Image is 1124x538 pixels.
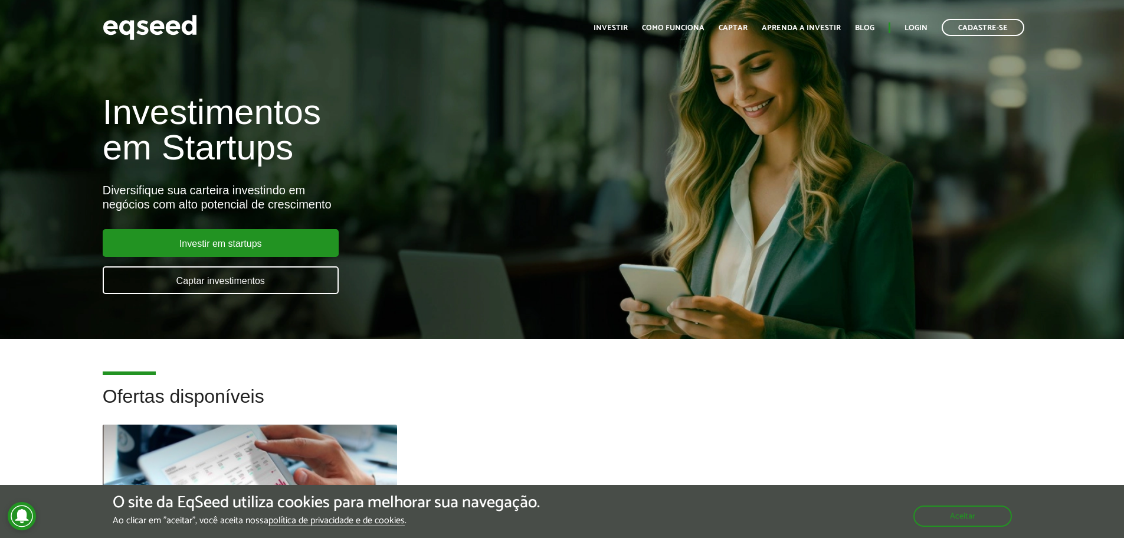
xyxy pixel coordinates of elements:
[103,229,339,257] a: Investir em startups
[103,12,197,43] img: EqSeed
[103,94,647,165] h1: Investimentos em Startups
[268,516,405,526] a: política de privacidade e de cookies
[942,19,1024,36] a: Cadastre-se
[103,266,339,294] a: Captar investimentos
[113,515,540,526] p: Ao clicar em "aceitar", você aceita nossa .
[855,24,874,32] a: Blog
[719,24,748,32] a: Captar
[113,494,540,512] h5: O site da EqSeed utiliza cookies para melhorar sua navegação.
[103,183,647,211] div: Diversifique sua carteira investindo em negócios com alto potencial de crescimento
[913,506,1012,527] button: Aceitar
[103,386,1022,425] h2: Ofertas disponíveis
[594,24,628,32] a: Investir
[762,24,841,32] a: Aprenda a investir
[905,24,928,32] a: Login
[642,24,704,32] a: Como funciona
